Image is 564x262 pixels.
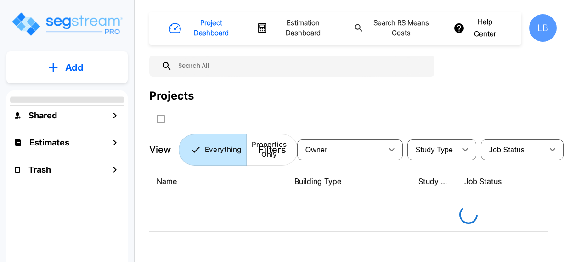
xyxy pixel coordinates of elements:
[28,163,51,176] h1: Trash
[152,110,170,128] button: SelectAll
[6,54,128,81] button: Add
[529,14,557,42] div: LB
[172,56,430,77] input: Search All
[299,137,383,162] div: Select
[246,134,298,166] button: Properties Only
[185,18,237,39] h1: Project Dashboard
[409,137,456,162] div: Select
[367,18,435,39] h1: Search RS Means Costs
[483,137,543,162] div: Select
[29,136,69,149] h1: Estimates
[416,146,453,154] span: Study Type
[489,146,525,154] span: Job Status
[179,134,247,166] button: Everything
[253,14,339,42] button: Estimation Dashboard
[65,61,84,74] p: Add
[165,14,242,42] button: Project Dashboard
[205,145,241,155] p: Everything
[11,11,123,37] img: Logo
[305,146,327,154] span: Owner
[287,165,411,198] th: Building Type
[179,134,298,166] div: Platform
[350,14,440,42] button: Search RS Means Costs
[252,139,287,160] p: Properties Only
[149,88,194,104] div: Projects
[451,13,505,43] button: Help Center
[411,165,457,198] th: Study Type
[272,18,334,39] h1: Estimation Dashboard
[149,165,287,198] th: Name
[149,143,171,156] p: View
[28,109,57,122] h1: Shared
